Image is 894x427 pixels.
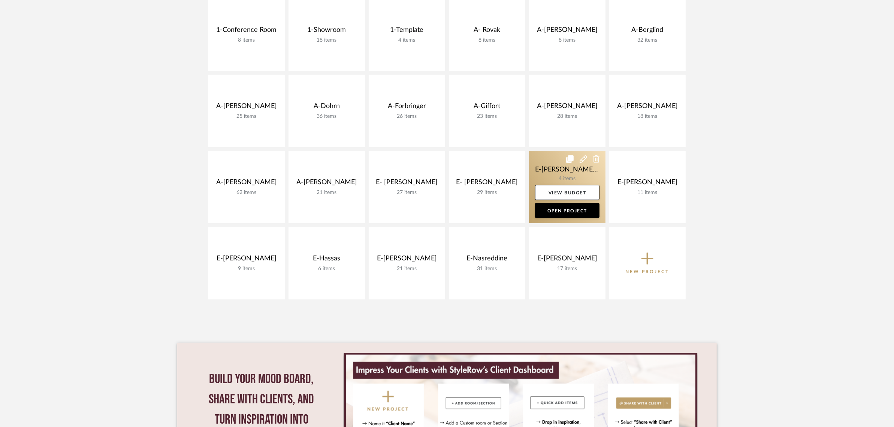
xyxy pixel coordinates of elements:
[615,113,680,120] div: 18 items
[455,102,519,113] div: A-Giffort
[455,26,519,37] div: A- Rovak
[455,37,519,44] div: 8 items
[615,189,680,196] div: 11 items
[455,266,519,272] div: 31 items
[214,26,279,37] div: 1-Conference Room
[535,254,599,266] div: E-[PERSON_NAME]
[535,266,599,272] div: 17 items
[295,102,359,113] div: A-Dohrn
[535,37,599,44] div: 8 items
[295,266,359,272] div: 6 items
[295,26,359,37] div: 1-Showroom
[455,254,519,266] div: E-Nasreddine
[375,266,439,272] div: 21 items
[455,113,519,120] div: 23 items
[295,189,359,196] div: 21 items
[214,113,279,120] div: 25 items
[295,37,359,44] div: 18 items
[375,189,439,196] div: 27 items
[214,189,279,196] div: 62 items
[455,189,519,196] div: 29 items
[535,113,599,120] div: 28 items
[214,178,279,189] div: A-[PERSON_NAME]
[375,113,439,120] div: 26 items
[535,102,599,113] div: A-[PERSON_NAME]
[375,37,439,44] div: 4 items
[535,203,599,218] a: Open Project
[615,178,680,189] div: E-[PERSON_NAME]
[535,26,599,37] div: A-[PERSON_NAME]
[295,113,359,120] div: 36 items
[626,268,670,275] p: New Project
[615,37,680,44] div: 32 items
[214,254,279,266] div: E-[PERSON_NAME]
[214,37,279,44] div: 8 items
[615,26,680,37] div: A-Berglind
[375,26,439,37] div: 1-Template
[295,178,359,189] div: A-[PERSON_NAME]
[375,178,439,189] div: E- [PERSON_NAME]
[375,254,439,266] div: E-[PERSON_NAME]
[375,102,439,113] div: A-Forbringer
[455,178,519,189] div: E- [PERSON_NAME]
[535,185,599,200] a: View Budget
[214,102,279,113] div: A-[PERSON_NAME]
[609,227,686,299] button: New Project
[295,254,359,266] div: E-Hassas
[214,266,279,272] div: 9 items
[615,102,680,113] div: A-[PERSON_NAME]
